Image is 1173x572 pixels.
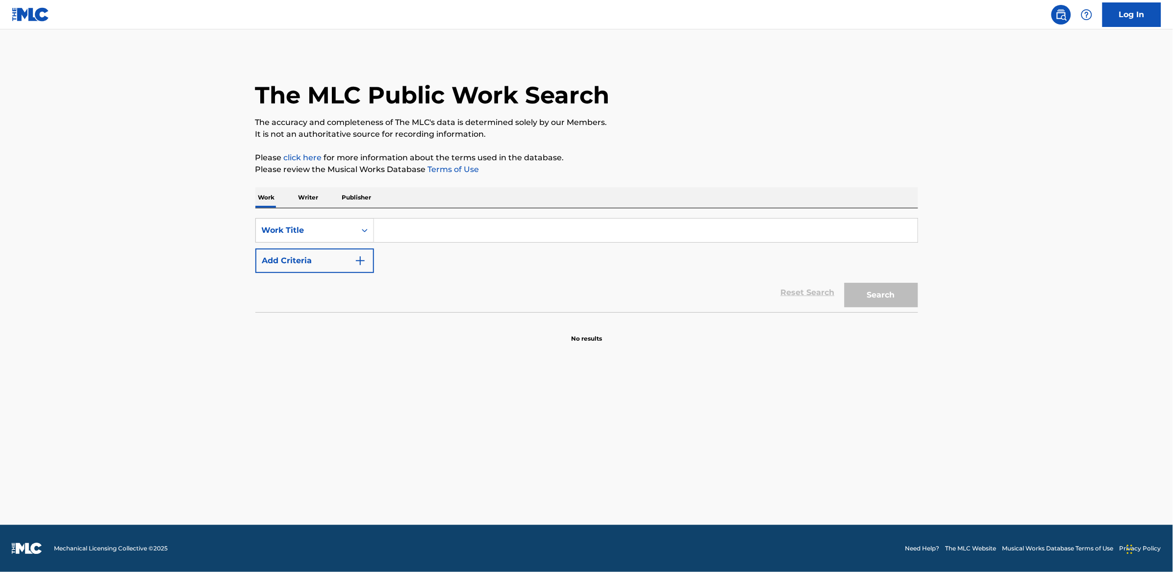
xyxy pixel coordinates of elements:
img: logo [12,543,42,554]
iframe: Chat Widget [1124,525,1173,572]
h1: The MLC Public Work Search [255,80,610,110]
p: It is not an authoritative source for recording information. [255,128,918,140]
div: Help [1077,5,1097,25]
p: Please for more information about the terms used in the database. [255,152,918,164]
p: The accuracy and completeness of The MLC's data is determined solely by our Members. [255,117,918,128]
p: Work [255,187,278,208]
img: 9d2ae6d4665cec9f34b9.svg [354,255,366,267]
a: Log In [1102,2,1161,27]
p: Publisher [339,187,374,208]
img: MLC Logo [12,7,50,22]
div: Drag [1127,535,1133,564]
a: Public Search [1051,5,1071,25]
a: Need Help? [905,544,940,553]
a: Terms of Use [426,165,479,174]
a: click here [284,153,322,162]
img: help [1081,9,1093,21]
p: Writer [296,187,322,208]
form: Search Form [255,218,918,312]
div: Work Title [262,224,350,236]
a: Privacy Policy [1120,544,1161,553]
a: The MLC Website [946,544,997,553]
a: Musical Works Database Terms of Use [1002,544,1114,553]
span: Mechanical Licensing Collective © 2025 [54,544,168,553]
p: No results [571,323,602,343]
img: search [1055,9,1067,21]
button: Add Criteria [255,249,374,273]
p: Please review the Musical Works Database [255,164,918,175]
